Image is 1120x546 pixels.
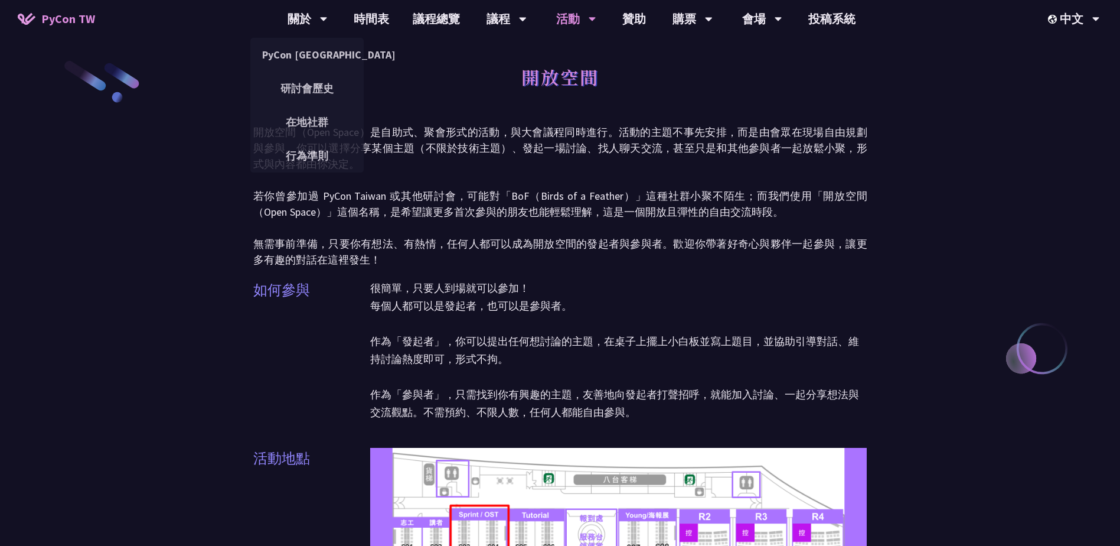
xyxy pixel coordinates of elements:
img: Home icon of PyCon TW 2025 [18,13,35,25]
a: PyCon [GEOGRAPHIC_DATA] [250,41,364,69]
a: PyCon TW [6,4,107,34]
h1: 開放空間 [521,59,599,95]
p: 開放空間（Open Space）是自助式、聚會形式的活動，與大會議程同時進行。活動的主題不事先安排，而是由會眾在現場自由規劃與參與。你可以選擇分享某個主題（不限於技術主題）、發起一場討論、找人聊... [253,124,867,268]
p: 活動地點 [253,448,310,469]
img: Locale Icon [1048,15,1060,24]
p: 很簡單，只要人到場就可以參加！ 每個人都可以是發起者，也可以是參與者。 作為「發起者」，你可以提出任何想討論的主題，在桌子上擺上小白板並寫上題目，並協助引導對話、維持討論熱度即可，形式不拘。 作... [370,279,867,421]
p: 如何參與 [253,279,310,301]
a: 行為準則 [250,142,364,170]
a: 在地社群 [250,108,364,136]
a: 研討會歷史 [250,74,364,102]
span: PyCon TW [41,10,95,28]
